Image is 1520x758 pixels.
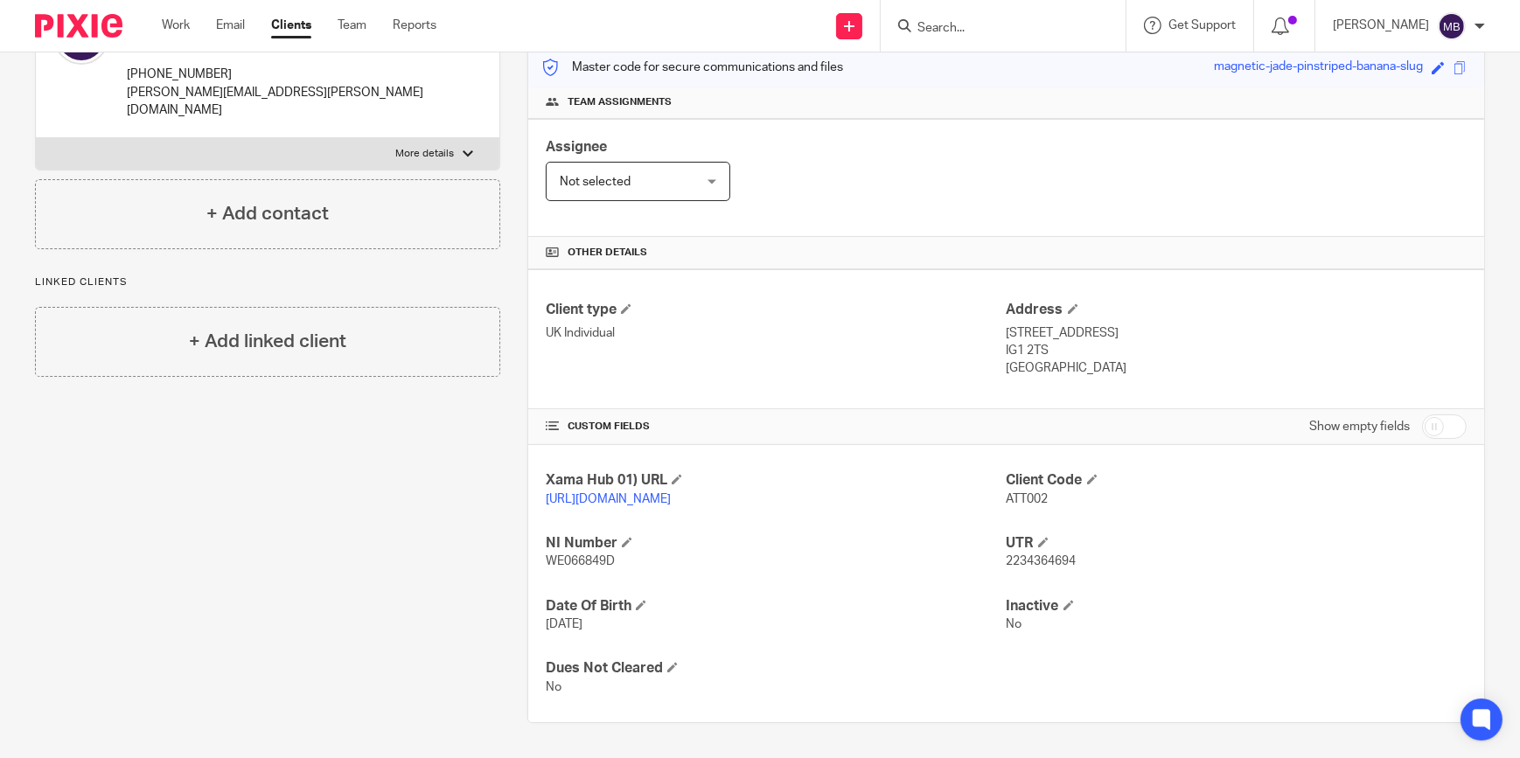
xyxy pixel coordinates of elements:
input: Search [916,21,1073,37]
span: 2234364694 [1007,555,1077,567]
span: Get Support [1168,19,1236,31]
div: magnetic-jade-pinstriped-banana-slug [1214,58,1423,78]
img: Pixie [35,14,122,38]
h4: UTR [1007,534,1467,553]
h4: Xama Hub 01) URL [546,471,1006,490]
a: Work [162,17,190,34]
span: Assignee [546,140,607,154]
h4: Date Of Birth [546,597,1006,615]
span: Not selected [560,176,631,188]
p: Linked clients [35,275,500,289]
a: [URL][DOMAIN_NAME] [546,493,671,505]
img: svg%3E [1438,12,1466,40]
p: IG1 2TS [1007,342,1467,359]
p: [PHONE_NUMBER] [127,66,438,83]
h4: Dues Not Cleared [546,659,1006,678]
p: [STREET_ADDRESS] [1007,324,1467,342]
p: [PERSON_NAME] [1333,17,1429,34]
a: Email [216,17,245,34]
h4: Address [1007,301,1467,319]
span: Team assignments [568,95,672,109]
span: No [546,681,561,693]
span: Other details [568,246,647,260]
a: Clients [271,17,311,34]
h4: CUSTOM FIELDS [546,420,1006,434]
p: UK Individual [546,324,1006,342]
a: Team [338,17,366,34]
p: Master code for secure communications and files [541,59,843,76]
span: ATT002 [1007,493,1049,505]
a: Reports [393,17,436,34]
h4: + Add contact [206,200,329,227]
label: Show empty fields [1309,418,1410,435]
h4: + Add linked client [189,328,346,355]
span: No [1007,618,1022,630]
h4: Client Code [1007,471,1467,490]
p: [PERSON_NAME][EMAIL_ADDRESS][PERSON_NAME][DOMAIN_NAME] [127,84,438,120]
p: More details [395,147,454,161]
h4: Inactive [1007,597,1467,615]
h4: NI Number [546,534,1006,553]
p: [GEOGRAPHIC_DATA] [1007,359,1467,377]
span: WE066849D [546,555,615,567]
span: [DATE] [546,618,582,630]
h4: Client type [546,301,1006,319]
